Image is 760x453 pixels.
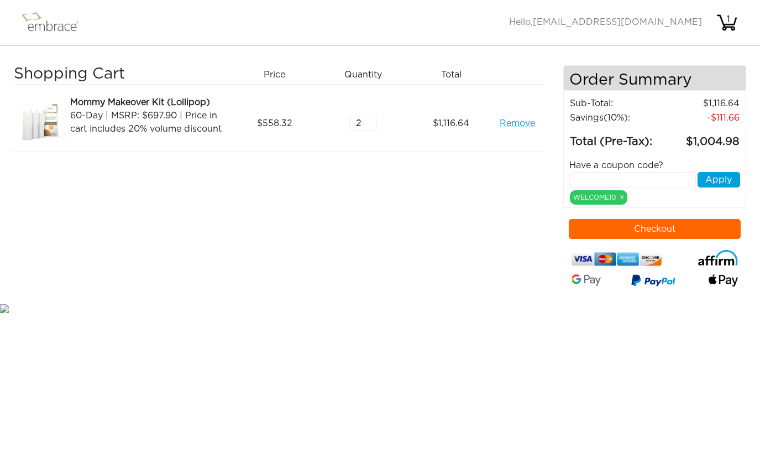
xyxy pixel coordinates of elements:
td: 1,116.64 [663,96,740,111]
img: cart [716,12,738,34]
td: Total (Pre-Tax): [569,125,663,150]
span: Hello, [509,18,702,27]
img: credit-cards.png [572,250,662,269]
img: Google-Pay-Logo.svg [572,274,601,286]
span: Quantity [344,68,382,81]
h3: Shopping Cart [14,65,226,84]
div: Mommy Makeover Kit (Lollipop) [70,96,227,109]
img: paypal-v3.png [631,272,675,290]
div: Total [411,65,500,84]
h4: Order Summary [564,66,746,91]
td: 111.66 [663,111,740,125]
span: [EMAIL_ADDRESS][DOMAIN_NAME] [533,18,702,27]
a: Remove [500,117,535,130]
span: 1,116.64 [433,117,469,130]
a: 1 [716,18,738,27]
button: Apply [698,172,740,188]
span: 558.32 [257,117,292,130]
div: 1 [717,13,740,26]
div: Price [234,65,323,84]
span: (10%) [604,113,628,122]
img: 7ce86e4a-8ce9-11e7-b542-02e45ca4b85b.jpeg [14,96,69,151]
a: x [620,192,624,202]
td: Savings : [569,111,663,125]
div: 60-Day | MSRP: $697.90 | Price in cart includes 20% volume discount [70,109,227,136]
div: Have a coupon code? [561,159,748,172]
td: 1,004.98 [663,125,740,150]
button: Checkout [569,219,741,239]
img: logo.png [19,9,91,37]
img: affirm-logo.svg [698,250,738,266]
td: Sub-Total: [569,96,663,111]
div: WELCOME10 [570,190,627,205]
img: fullApplePay.png [709,274,738,287]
